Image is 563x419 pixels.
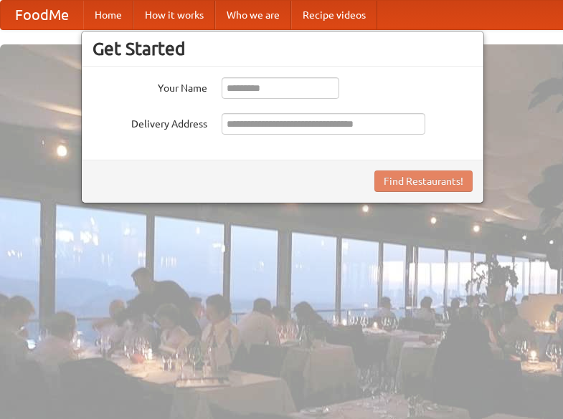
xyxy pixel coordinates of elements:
[291,1,377,29] a: Recipe videos
[93,113,207,131] label: Delivery Address
[1,1,83,29] a: FoodMe
[93,38,473,59] h3: Get Started
[83,1,133,29] a: Home
[215,1,291,29] a: Who we are
[93,77,207,95] label: Your Name
[374,170,473,192] button: Find Restaurants!
[133,1,215,29] a: How it works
